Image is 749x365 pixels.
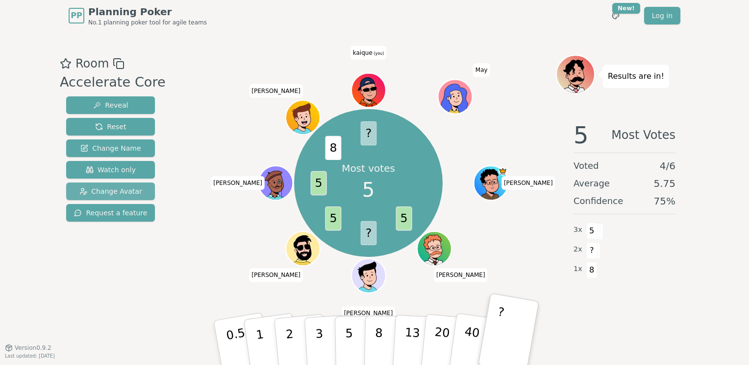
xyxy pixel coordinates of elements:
span: Click to change your name [249,84,303,98]
button: Change Avatar [66,182,155,200]
span: ? [586,242,598,259]
span: Watch only [86,165,136,175]
span: Click to change your name [501,176,555,190]
span: Request a feature [74,208,147,218]
span: 8 [325,136,341,160]
span: 5 [310,171,326,195]
div: New! [612,3,640,14]
span: ? [360,221,376,245]
button: Change Name [66,139,155,157]
span: (you) [373,51,384,56]
span: 5 [325,206,341,230]
span: Confidence [574,194,623,208]
span: 5 [396,206,412,230]
p: Most votes [342,161,395,175]
span: Reset [95,122,126,132]
span: Luis Oliveira is the host [498,167,507,176]
span: 75 % [654,194,675,208]
span: Change Name [80,143,141,153]
span: Change Avatar [79,186,142,196]
span: Click to change your name [473,63,490,77]
span: Reveal [93,100,128,110]
span: Voted [574,159,599,173]
span: Version 0.9.2 [15,344,51,352]
button: Click to change your avatar [352,74,385,107]
button: Reset [66,118,155,136]
span: 1 x [574,264,582,274]
a: Log in [644,7,680,24]
span: Click to change your name [350,46,387,60]
span: No.1 planning poker tool for agile teams [88,19,207,26]
button: Watch only [66,161,155,179]
button: Version0.9.2 [5,344,51,352]
span: 5 [362,175,374,205]
span: 5 [574,123,589,147]
span: Planning Poker [88,5,207,19]
a: PPPlanning PokerNo.1 planning poker tool for agile teams [69,5,207,26]
span: Most Votes [611,123,675,147]
span: Room [75,55,109,72]
span: Click to change your name [342,307,396,320]
span: Click to change your name [434,269,488,282]
button: Add as favourite [60,55,72,72]
button: New! [607,7,624,24]
span: Last updated: [DATE] [5,353,55,359]
span: Click to change your name [249,269,303,282]
span: Click to change your name [211,176,265,190]
span: 4 / 6 [660,159,675,173]
span: 5.75 [653,177,675,190]
span: 8 [586,262,598,278]
button: Reveal [66,96,155,114]
button: Request a feature [66,204,155,222]
span: 2 x [574,244,582,255]
span: PP [71,10,82,22]
span: 5 [586,223,598,239]
span: ? [360,121,376,145]
p: Results are in! [608,69,664,83]
div: Accelerate Core [60,72,166,92]
p: ? [490,305,505,358]
span: 3 x [574,225,582,235]
span: Average [574,177,610,190]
